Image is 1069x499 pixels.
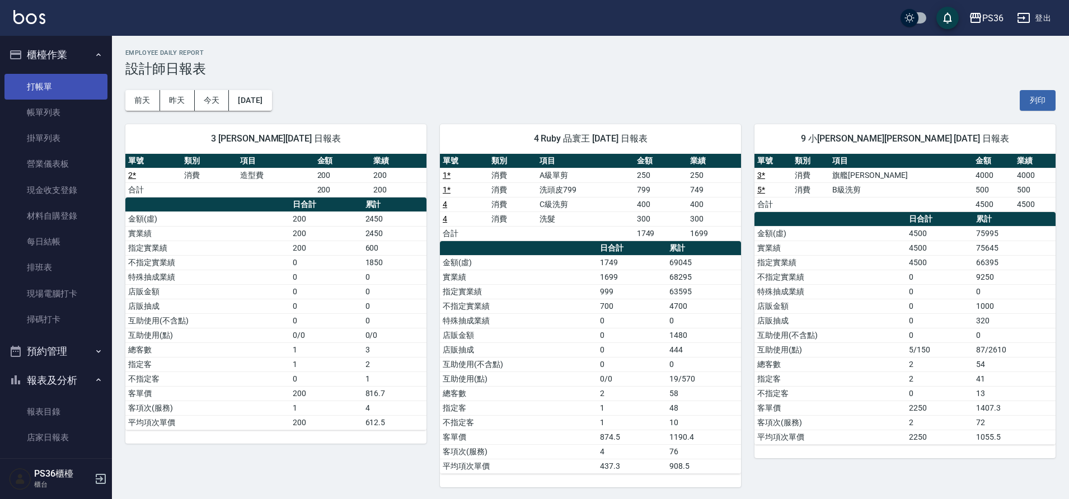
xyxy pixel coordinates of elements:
td: 2 [906,371,973,386]
td: 2 [906,415,973,430]
button: 前天 [125,90,160,111]
td: 不指定客 [754,386,906,401]
td: 0 [906,299,973,313]
td: 69045 [667,255,741,270]
td: 特殊抽成業績 [754,284,906,299]
td: 72 [973,415,1056,430]
td: 1055.5 [973,430,1056,444]
td: 4 [363,401,426,415]
th: 類別 [489,154,537,168]
td: 9250 [973,270,1056,284]
span: 9 小[PERSON_NAME][PERSON_NAME] [DATE] 日報表 [768,133,1042,144]
a: 打帳單 [4,74,107,100]
td: 總客數 [440,386,597,401]
td: 0 [597,357,667,371]
td: 75995 [973,226,1056,241]
td: 消費 [489,182,537,197]
td: 612.5 [363,415,426,430]
td: 客項次(服務) [440,444,597,459]
td: A級單剪 [537,168,634,182]
td: 旗艦[PERSON_NAME] [829,168,973,182]
td: 799 [634,182,688,197]
td: 指定實業績 [754,255,906,270]
td: 互助使用(點) [125,328,290,342]
td: 5/150 [906,342,973,357]
h2: Employee Daily Report [125,49,1056,57]
td: 816.7 [363,386,426,401]
td: 0 [906,313,973,328]
td: 指定客 [440,401,597,415]
td: 400 [634,197,688,211]
td: 200 [290,415,363,430]
td: 68295 [667,270,741,284]
td: 437.3 [597,459,667,473]
th: 日合計 [290,197,363,212]
td: 指定客 [125,357,290,371]
p: 櫃台 [34,479,91,489]
td: 10 [667,415,741,430]
a: 排班表 [4,255,107,280]
td: 58 [667,386,741,401]
td: 特殊抽成業績 [440,313,597,328]
td: 總客數 [125,342,290,357]
td: 87/2610 [973,342,1056,357]
h5: PS36櫃檯 [34,468,91,479]
td: 2 [363,357,426,371]
td: 4500 [906,241,973,255]
td: 0 [290,284,363,299]
table: a dense table [440,241,741,474]
th: 金額 [973,154,1014,168]
td: 互助使用(不含點) [754,328,906,342]
th: 日合計 [906,212,973,227]
button: 登出 [1012,8,1056,29]
th: 業績 [371,154,426,168]
table: a dense table [754,212,1056,445]
td: 1 [290,342,363,357]
td: 實業績 [440,270,597,284]
th: 項目 [537,154,634,168]
td: 特殊抽成業績 [125,270,290,284]
td: 0 [667,357,741,371]
a: 報表目錄 [4,399,107,425]
td: 54 [973,357,1056,371]
td: 200 [290,211,363,226]
td: 250 [634,168,688,182]
td: 互助使用(不含點) [440,357,597,371]
button: 預約管理 [4,337,107,366]
th: 單號 [440,154,489,168]
td: 0/0 [597,371,667,386]
td: 700 [597,299,667,313]
td: 4 [597,444,667,459]
td: 指定實業績 [125,241,290,255]
td: 0 [290,299,363,313]
td: 指定實業績 [440,284,597,299]
td: 合計 [440,226,489,241]
td: 19/570 [667,371,741,386]
td: 300 [687,211,741,226]
td: 2450 [363,211,426,226]
td: 48 [667,401,741,415]
td: 0 [290,313,363,328]
th: 類別 [792,154,829,168]
td: 999 [597,284,667,299]
td: 互助使用(點) [440,371,597,386]
td: 金額(虛) [125,211,290,226]
td: 1 [597,415,667,430]
td: 平均項次單價 [440,459,597,473]
td: 400 [687,197,741,211]
td: 200 [371,168,426,182]
button: 報表及分析 [4,366,107,395]
a: 掃碼打卡 [4,307,107,332]
td: 1000 [973,299,1056,313]
td: 908.5 [667,459,741,473]
td: 0 [597,313,667,328]
td: 互助使用(不含點) [125,313,290,328]
th: 業績 [687,154,741,168]
a: 店家日報表 [4,425,107,450]
td: 0 [973,328,1056,342]
th: 項目 [237,154,314,168]
td: 4000 [973,168,1014,182]
td: 0 [906,284,973,299]
td: 200 [290,226,363,241]
td: 0/0 [290,328,363,342]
